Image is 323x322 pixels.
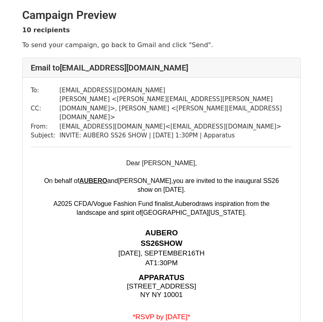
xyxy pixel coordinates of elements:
strong: 10 recipients [22,26,70,34]
a: AUBERO [79,177,107,184]
td: INVITE: AUBERO SS26 SHOW | [DATE] 1:30PM | Apparatus [59,131,292,140]
span: [STREET_ADDRESS] [127,282,196,290]
td: [EMAIL_ADDRESS][DOMAIN_NAME] < [EMAIL_ADDRESS][DOMAIN_NAME] > [59,122,292,131]
span: S [141,239,145,247]
span: you are invited to the inaugural SS26 show on [DATE]. [138,177,279,193]
span: and [107,177,118,184]
td: CC: [31,95,59,122]
span: SHOW [159,239,182,247]
span: AT [145,259,154,267]
span: , [195,160,197,166]
td: [PERSON_NAME] < [PERSON_NAME][EMAIL_ADDRESS][PERSON_NAME][DOMAIN_NAME] >, [PERSON_NAME] < [PERSON... [59,95,292,122]
span: 1:30PM [154,259,178,267]
td: From: [31,122,59,131]
span: 16 [187,249,195,257]
td: To: [31,86,59,95]
span: 2025 CFDA/Vogue Fashion Fund finalist [58,200,173,207]
span: [PERSON_NAME], [118,177,173,184]
span: NY NY 10001 [140,291,182,299]
p: To send your campaign, go back to Gmail and click "Send". [22,41,301,49]
span: *RSVP by [DATE]* [133,313,191,321]
span: A [53,200,58,207]
td: Subject: [31,131,59,140]
span: TH [195,249,205,257]
span: S26 [146,239,159,247]
h4: Email to [EMAIL_ADDRESS][DOMAIN_NAME] [31,63,292,73]
span: Dear [PERSON_NAME] [126,160,195,166]
span: Aubero [175,200,196,207]
span: APPARATUS [138,273,184,282]
span: On behalf of [44,177,79,184]
span: [GEOGRAPHIC_DATA][US_STATE]. [141,209,246,216]
td: [EMAIL_ADDRESS][DOMAIN_NAME] [59,86,292,95]
span: , [173,200,174,207]
span: AUBERO [145,229,178,237]
span: draws inspiration from the landscape and spirit of [77,200,270,216]
span: [DATE], SEPTEMBER [118,249,187,257]
h2: Campaign Preview [22,8,301,22]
